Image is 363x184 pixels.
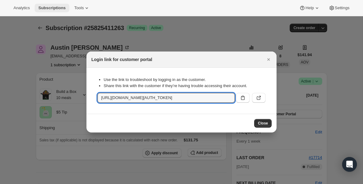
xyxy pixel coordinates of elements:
h2: Login link for customer portal [91,56,152,63]
button: Settings [325,4,353,12]
button: Subscriptions [35,4,69,12]
span: Help [305,6,314,10]
span: Tools [74,6,84,10]
div: Open Intercom Messenger [342,157,357,172]
button: Close [264,55,273,64]
li: Use the link to troubleshoot by logging in as the customer. [104,77,266,83]
button: Analytics [10,4,33,12]
button: Close [254,119,272,128]
span: Subscriptions [38,6,66,10]
button: Tools [71,4,94,12]
li: Share this link with the customer if they’re having trouble accessing their account. [104,83,266,89]
span: Close [258,121,268,126]
span: Analytics [13,6,30,10]
button: Help [296,4,323,12]
span: Settings [335,6,350,10]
